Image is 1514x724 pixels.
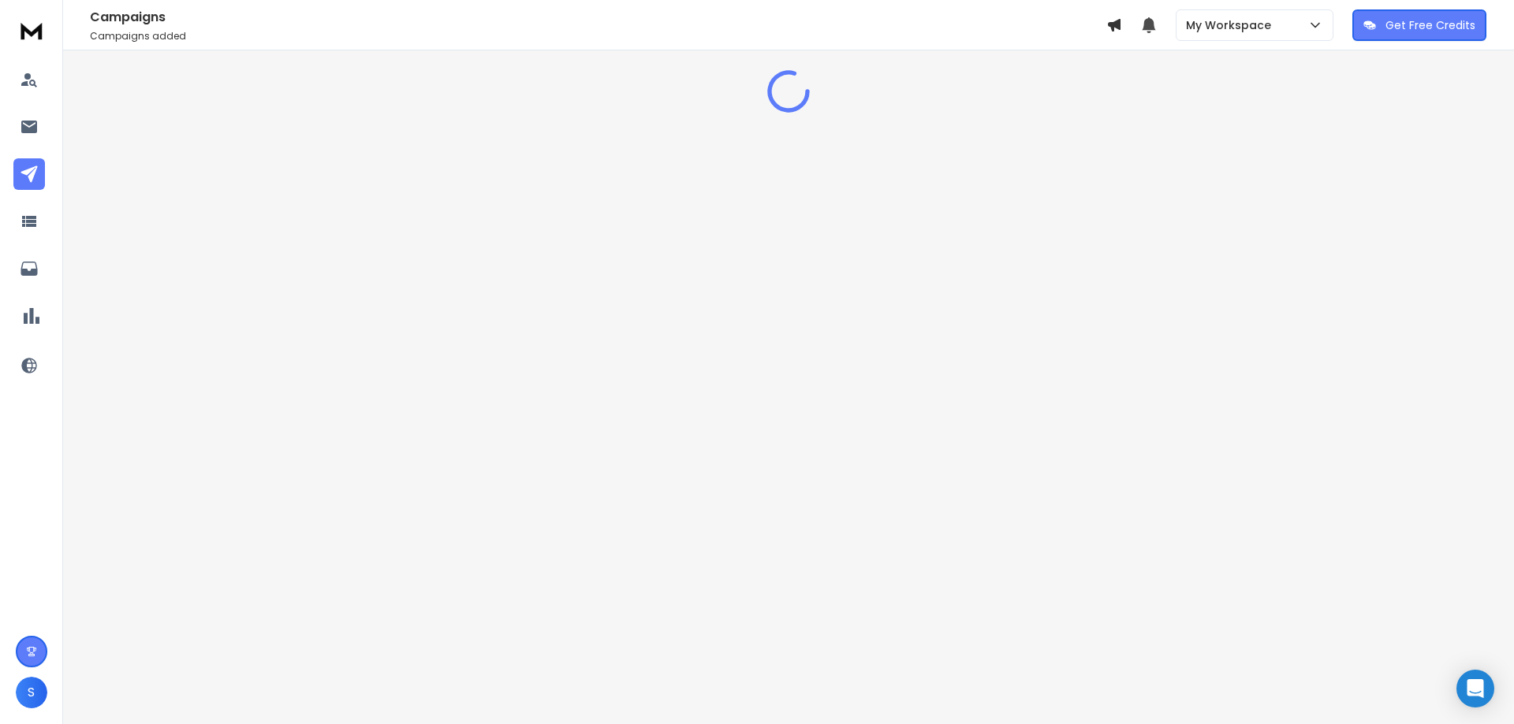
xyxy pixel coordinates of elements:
[1186,17,1277,33] p: My Workspace
[16,677,47,708] button: S
[90,8,1106,27] h1: Campaigns
[16,16,47,45] img: logo
[1352,9,1486,41] button: Get Free Credits
[90,30,1106,43] p: Campaigns added
[1385,17,1475,33] p: Get Free Credits
[1456,670,1494,707] div: Open Intercom Messenger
